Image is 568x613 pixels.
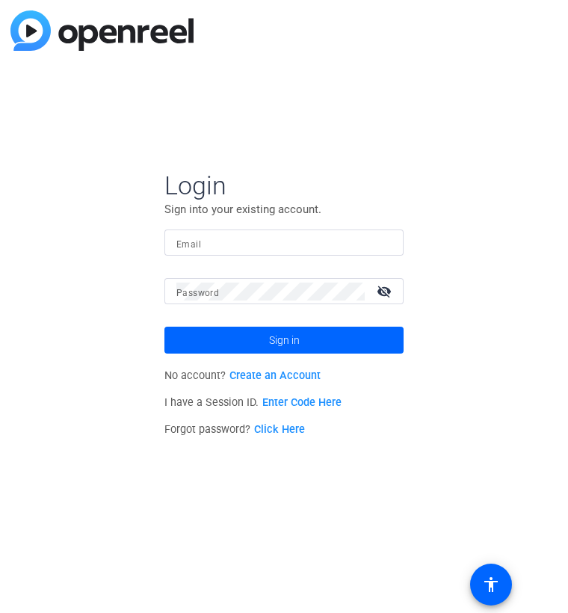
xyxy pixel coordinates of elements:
span: Sign in [269,321,300,359]
mat-icon: visibility_off [368,280,404,302]
input: Enter Email Address [176,234,392,252]
mat-label: Password [176,288,219,298]
img: blue-gradient.svg [10,10,194,51]
span: Forgot password? [164,423,305,436]
span: No account? [164,369,321,382]
mat-label: Email [176,239,201,250]
span: Login [164,170,404,201]
button: Sign in [164,327,404,354]
span: I have a Session ID. [164,396,342,409]
a: Enter Code Here [262,396,342,409]
a: Create an Account [229,369,321,382]
a: Click Here [254,423,305,436]
p: Sign into your existing account. [164,201,404,218]
mat-icon: accessibility [482,576,500,594]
